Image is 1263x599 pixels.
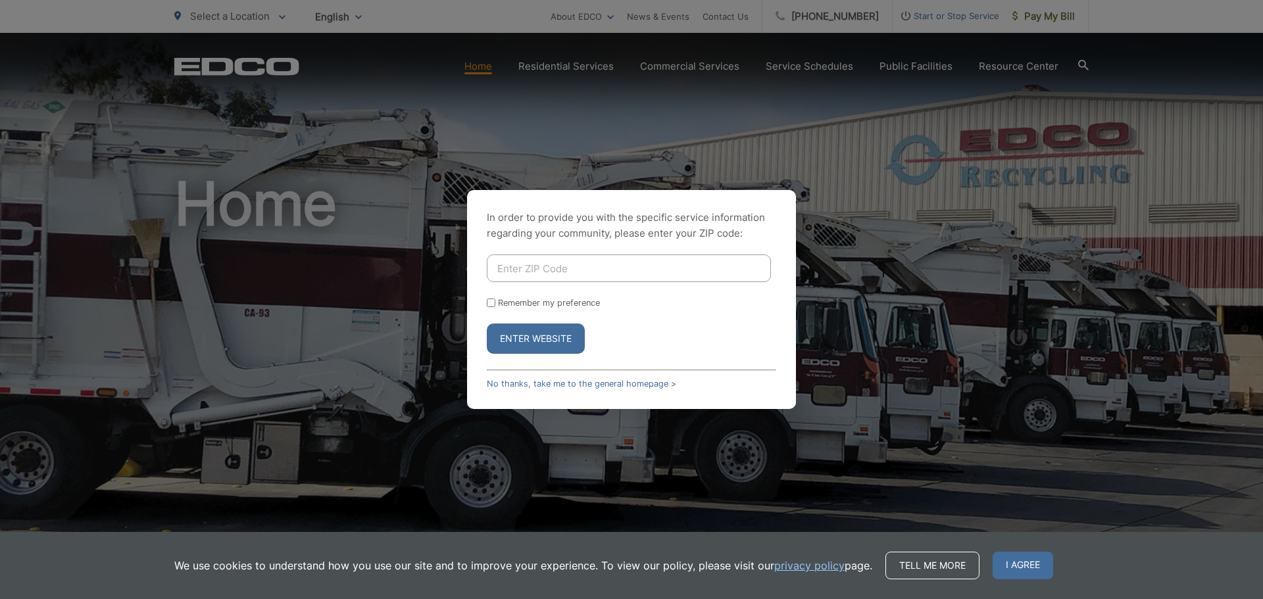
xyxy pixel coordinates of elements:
[885,552,979,579] a: Tell me more
[993,552,1053,579] span: I agree
[487,254,771,282] input: Enter ZIP Code
[487,323,585,354] button: Enter Website
[174,558,872,573] p: We use cookies to understand how you use our site and to improve your experience. To view our pol...
[487,379,676,389] a: No thanks, take me to the general homepage >
[498,298,600,308] label: Remember my preference
[487,210,776,241] p: In order to provide you with the specific service information regarding your community, please en...
[774,558,845,573] a: privacy policy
